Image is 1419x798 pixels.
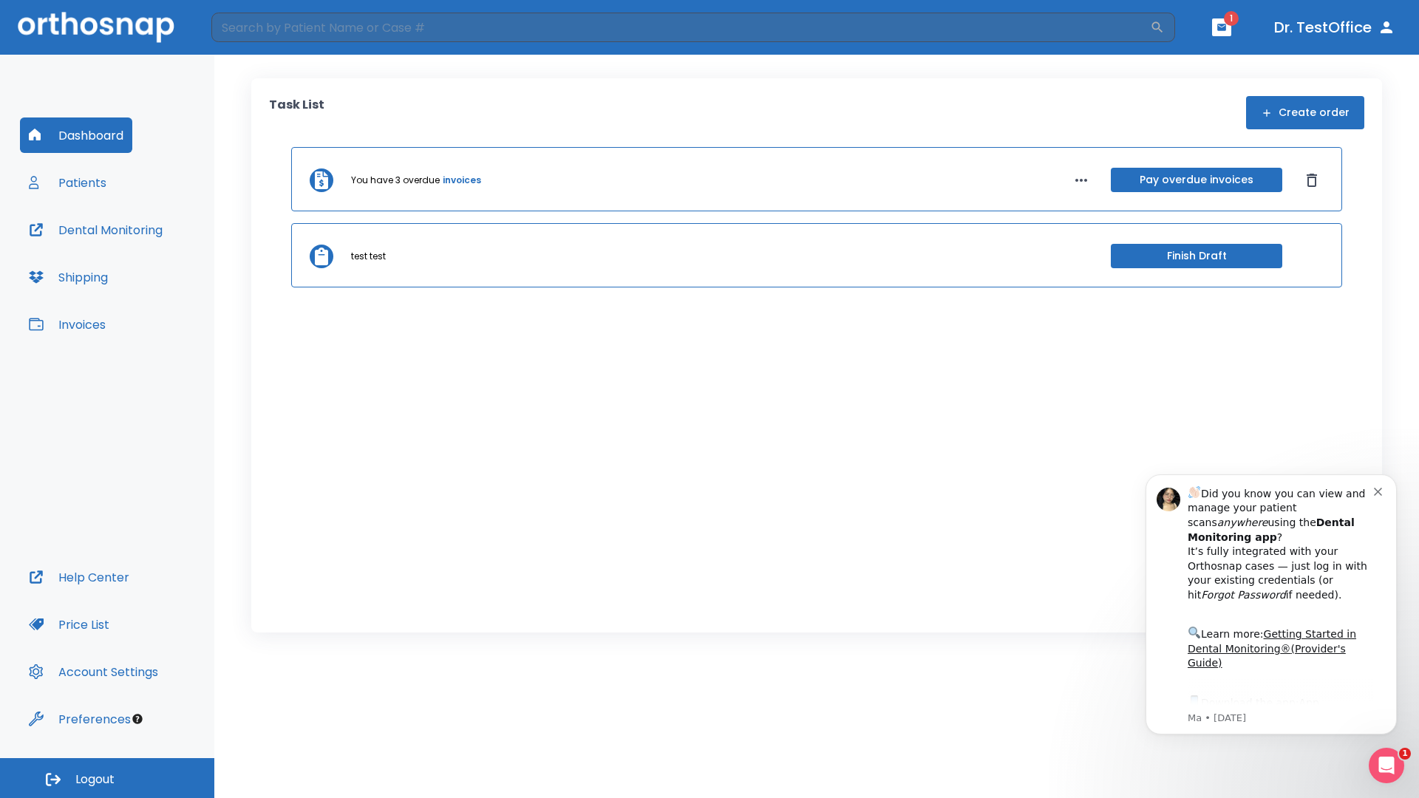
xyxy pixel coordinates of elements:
[1246,96,1364,129] button: Create order
[20,259,117,295] button: Shipping
[1399,748,1411,760] span: 1
[269,96,324,129] p: Task List
[1111,168,1282,192] button: Pay overdue invoices
[1123,456,1419,791] iframe: Intercom notifications message
[20,165,115,200] button: Patients
[1224,11,1239,26] span: 1
[443,174,481,187] a: invoices
[1300,168,1324,192] button: Dismiss
[20,307,115,342] button: Invoices
[20,559,138,595] button: Help Center
[1369,748,1404,783] iframe: Intercom live chat
[20,607,118,642] button: Price List
[18,12,174,42] img: Orthosnap
[211,13,1150,42] input: Search by Patient Name or Case #
[75,771,115,788] span: Logout
[351,250,386,263] p: test test
[131,712,144,726] div: Tooltip anchor
[20,212,171,248] button: Dental Monitoring
[1268,14,1401,41] button: Dr. TestOffice
[20,654,167,689] button: Account Settings
[20,701,140,737] button: Preferences
[351,174,440,187] p: You have 3 overdue
[1111,244,1282,268] button: Finish Draft
[20,117,132,153] button: Dashboard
